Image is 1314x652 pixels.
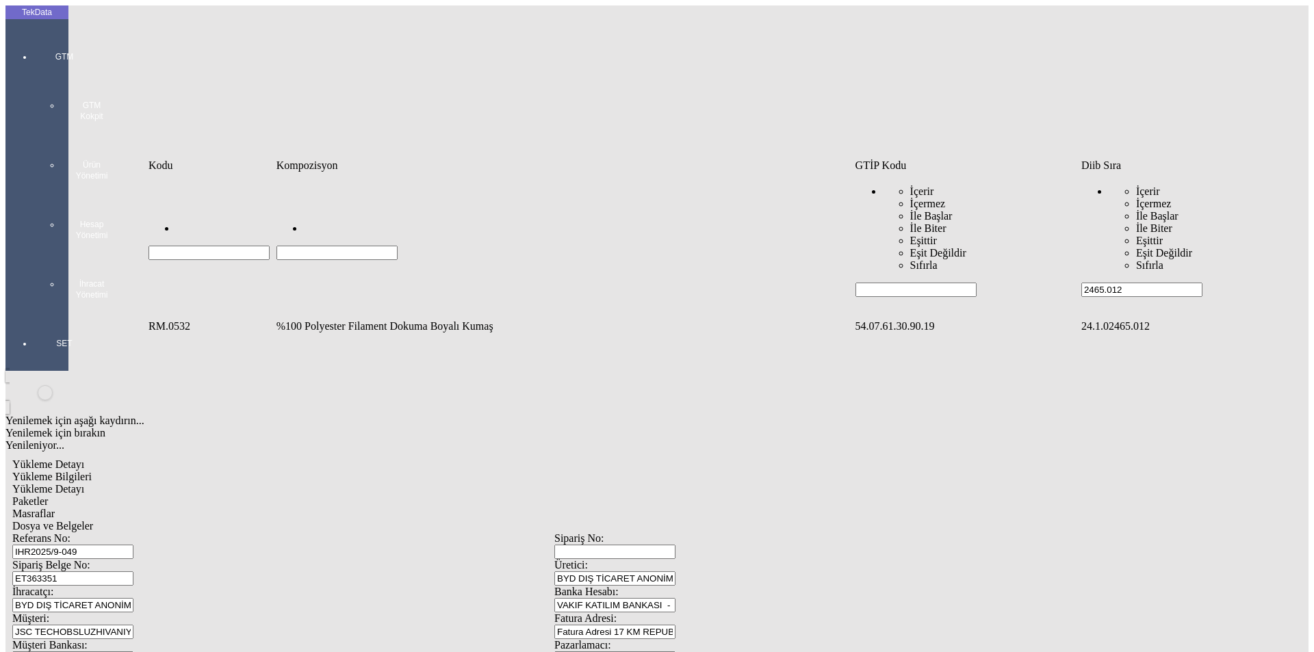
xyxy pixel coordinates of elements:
[1136,198,1172,209] span: İçermez
[554,559,588,571] span: Üretici:
[855,320,1079,333] td: 54.07.61.30.90.19
[1136,185,1160,197] span: İçerir
[12,639,88,651] span: Müşteri Bankası:
[12,559,90,571] span: Sipariş Belge No:
[71,159,112,181] span: Ürün Yönetimi
[276,320,853,333] td: %100 Polyester Filament Dokuma Boyalı Kumaş
[855,174,1079,298] td: Hücreyi Filtrele
[554,612,617,624] span: Fatura Adresi:
[276,246,398,260] input: Hücreyi Filtrele
[44,51,85,62] span: GTM
[71,100,112,122] span: GTM Kokpit
[12,471,92,482] span: Yükleme Bilgileri
[12,458,84,470] span: Yükleme Detayı
[1081,283,1202,297] input: Hücreyi Filtrele
[44,338,85,349] span: SET
[1081,159,1278,172] div: Diib Sıra
[554,586,619,597] span: Banka Hesabı:
[1136,247,1192,259] span: Eşit Değildir
[855,159,1079,172] div: GTİP Kodu
[12,508,55,519] span: Masraflar
[5,7,68,18] div: TekData
[5,427,1103,439] div: Yenilemek için bırakın
[910,210,953,222] span: İle Başlar
[12,532,70,544] span: Referans No:
[12,495,48,507] span: Paketler
[146,157,1288,350] div: Veri Tablosu
[855,283,977,297] input: Hücreyi Filtrele
[276,174,853,298] td: Hücreyi Filtrele
[910,198,946,209] span: İçermez
[1136,259,1163,271] span: Sıfırla
[910,185,934,197] span: İçerir
[910,222,946,234] span: İle Biter
[148,174,274,298] td: Hücreyi Filtrele
[855,159,1079,172] td: Sütun GTİP Kodu
[554,532,604,544] span: Sipariş No:
[910,259,938,271] span: Sıfırla
[12,520,93,532] span: Dosya ve Belgeler
[148,159,274,172] td: Sütun Kodu
[910,247,966,259] span: Eşit Değildir
[1136,210,1178,222] span: İle Başlar
[12,612,49,624] span: Müşteri:
[149,246,270,260] input: Hücreyi Filtrele
[554,639,611,651] span: Pazarlamacı:
[148,320,274,333] td: RM.0532
[1136,235,1163,246] span: Eşittir
[5,439,1103,452] div: Yenileniyor...
[12,586,53,597] span: İhracatçı:
[71,278,112,300] span: İhracat Yönetimi
[5,415,1103,427] div: Yenilemek için aşağı kaydırın...
[1081,159,1278,172] td: Sütun Diib Sıra
[71,219,112,241] span: Hesap Yönetimi
[1136,222,1172,234] span: İle Biter
[149,159,274,172] div: Kodu
[276,159,853,172] td: Sütun Kompozisyon
[12,483,84,495] span: Yükleme Detayı
[276,159,853,172] div: Kompozisyon
[910,235,937,246] span: Eşittir
[1081,174,1278,298] td: Hücreyi Filtrele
